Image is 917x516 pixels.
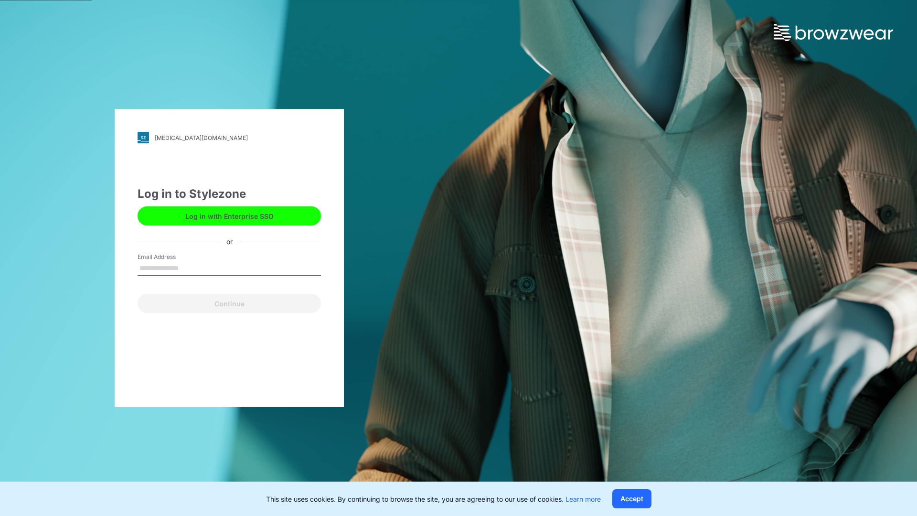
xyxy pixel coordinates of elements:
[138,253,204,261] label: Email Address
[155,134,248,141] div: [MEDICAL_DATA][DOMAIN_NAME]
[612,489,651,508] button: Accept
[138,185,321,203] div: Log in to Stylezone
[138,132,321,143] a: [MEDICAL_DATA][DOMAIN_NAME]
[266,494,601,504] p: This site uses cookies. By continuing to browse the site, you are agreeing to our use of cookies.
[138,132,149,143] img: svg+xml;base64,PHN2ZyB3aWR0aD0iMjgiIGhlaWdodD0iMjgiIHZpZXdCb3g9IjAgMCAyOCAyOCIgZmlsbD0ibm9uZSIgeG...
[219,236,240,246] div: or
[774,24,893,41] img: browzwear-logo.73288ffb.svg
[138,206,321,226] button: Log in with Enterprise SSO
[565,495,601,503] a: Learn more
